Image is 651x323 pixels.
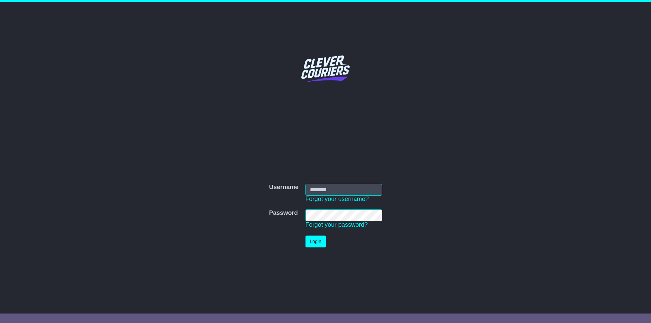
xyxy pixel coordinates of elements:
[269,209,298,217] label: Password
[305,236,326,247] button: Login
[297,40,354,97] img: Clever Couriers
[269,184,298,191] label: Username
[305,221,368,228] a: Forgot your password?
[305,196,369,202] a: Forgot your username?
